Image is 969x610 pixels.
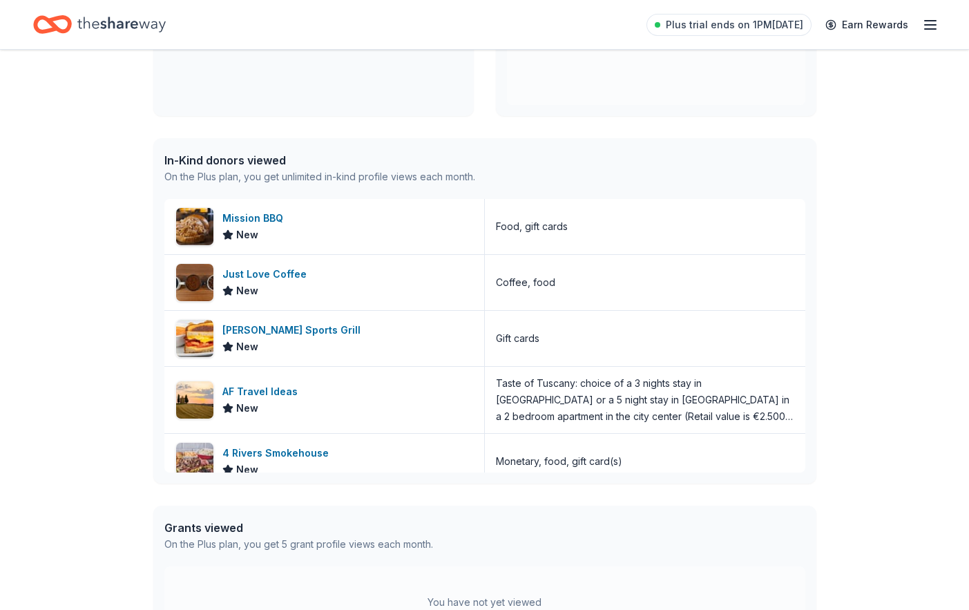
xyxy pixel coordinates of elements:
[236,283,258,299] span: New
[222,383,303,400] div: AF Travel Ideas
[236,339,258,355] span: New
[646,14,812,36] a: Plus trial ends on 1PM[DATE]
[496,453,622,470] div: Monetary, food, gift card(s)
[496,274,555,291] div: Coffee, food
[496,375,794,425] div: Taste of Tuscany: choice of a 3 nights stay in [GEOGRAPHIC_DATA] or a 5 night stay in [GEOGRAPHIC...
[666,17,803,33] span: Plus trial ends on 1PM[DATE]
[164,169,475,185] div: On the Plus plan, you get unlimited in-kind profile views each month.
[236,227,258,243] span: New
[176,381,213,419] img: Image for AF Travel Ideas
[176,443,213,480] img: Image for 4 Rivers Smokehouse
[33,8,166,41] a: Home
[176,264,213,301] img: Image for Just Love Coffee
[222,210,289,227] div: Mission BBQ
[164,520,433,536] div: Grants viewed
[164,152,475,169] div: In-Kind donors viewed
[236,461,258,478] span: New
[496,330,539,347] div: Gift cards
[222,322,366,339] div: [PERSON_NAME] Sports Grill
[176,208,213,245] img: Image for Mission BBQ
[222,266,312,283] div: Just Love Coffee
[817,12,917,37] a: Earn Rewards
[222,445,334,461] div: 4 Rivers Smokehouse
[176,320,213,357] img: Image for Duffy's Sports Grill
[164,536,433,553] div: On the Plus plan, you get 5 grant profile views each month.
[496,218,568,235] div: Food, gift cards
[236,400,258,417] span: New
